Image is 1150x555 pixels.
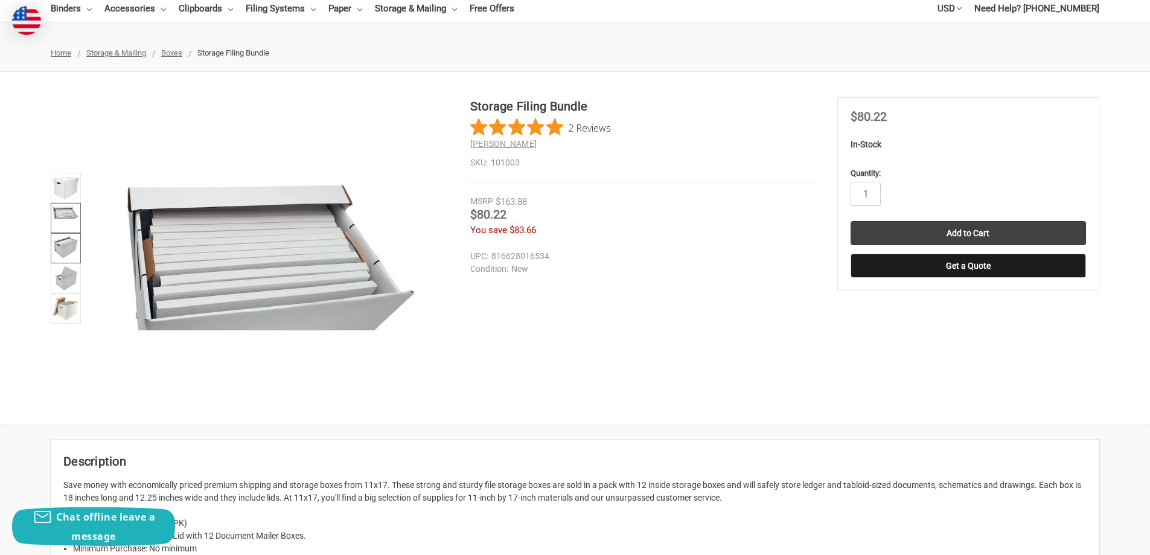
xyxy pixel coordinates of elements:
[56,510,155,543] span: Chat offline leave a message
[470,250,488,263] dt: UPC:
[51,48,71,57] a: Home
[53,235,79,259] img: Storage Filing Bundle
[53,175,79,201] img: Storage Filing Bundle
[161,48,182,57] a: Boxes
[470,118,611,136] button: Rated 5 out of 5 stars from 2 reviews. Jump to reviews.
[568,118,611,136] span: 2 Reviews
[851,221,1086,245] input: Add to Cart
[73,530,1087,542] li: Package Includes: 1 Box & Lid with 12 Document Mailer Boxes.
[470,139,537,149] a: [PERSON_NAME]
[851,138,1086,151] p: In-Stock
[63,452,1087,470] h2: Description
[851,109,887,124] span: $80.22
[470,195,493,208] div: MSRP
[470,263,812,275] dd: New
[851,167,1086,179] label: Quantity:
[851,254,1086,278] button: Get a Quote
[470,156,817,169] dd: 101003
[510,225,536,236] span: $83.66
[54,265,77,292] img: Storage Filing Bundle
[470,263,508,275] dt: Condition:
[197,48,269,57] span: Storage Filing Bundle
[12,6,41,35] img: duty and tax information for United States
[470,225,507,236] span: You save
[53,205,79,219] img: Storage Filing Bundle
[120,166,421,330] img: Storage Filing Bundle
[53,295,79,322] img: Storage Filing Bundle
[470,207,506,222] span: $80.22
[470,250,812,263] dd: 816628016534
[12,507,175,546] button: Chat offline leave a message
[470,156,488,169] dt: SKU:
[496,196,527,207] span: $163.88
[73,542,1087,555] li: Minimum Purchase: No minimum
[63,479,1087,504] p: Save money with economically priced premium shipping and storage boxes from 11x17. These strong a...
[86,48,146,57] a: Storage & Mailing
[470,97,817,115] h1: Storage Filing Bundle
[73,517,1087,530] li: Unit of Measure: Package (PK)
